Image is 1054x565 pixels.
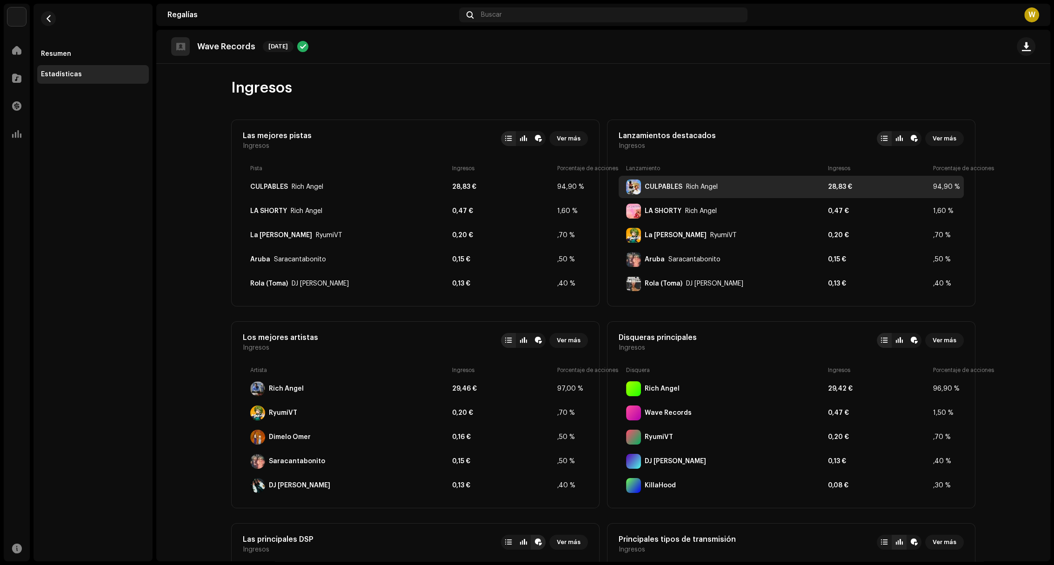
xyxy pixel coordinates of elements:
[626,179,641,194] img: 1144548f-1432-4bc1-a104-0dbec5b29ecd
[645,458,706,465] div: DJ Matt
[626,252,641,267] img: a872f693-cc60-4a70-877f-a69c60430f14
[933,533,956,552] span: Ver más
[686,183,718,191] div: CULPABLES
[250,478,265,493] img: 112c3844-696f-4373-9831-7318e8512a7f
[250,207,287,215] div: LA SHORTY
[549,131,588,146] button: Ver más
[645,482,676,489] div: KillaHood
[557,280,580,287] div: ,40 %
[250,381,265,396] img: 5acff6af-0a0e-4b38-931d-007217b10991
[925,333,964,348] button: Ver más
[269,409,297,417] div: RyumiVT
[41,50,71,58] div: Resumen
[316,232,342,239] div: La Colette
[292,183,323,191] div: CULPABLES
[626,276,641,291] img: 051f3854-3055-490a-acfb-bff0676b9916
[645,280,682,287] div: Rola (Toma)
[619,333,697,342] div: Disqueras principales
[557,165,580,172] div: Porcentaje de acciones
[557,409,580,417] div: ,70 %
[933,409,956,417] div: 1,50 %
[243,131,312,140] div: Las mejores pistas
[933,366,956,374] div: Porcentaje de acciones
[645,207,681,215] div: LA SHORTY
[452,385,554,392] div: 29,46 €
[619,131,716,140] div: Lanzamientos destacados
[37,65,149,84] re-m-nav-item: Estadísticas
[933,385,956,392] div: 96,90 %
[828,256,929,263] div: 0,15 €
[250,366,448,374] div: Artista
[626,366,824,374] div: Disquera
[645,256,665,263] div: Aruba
[828,165,929,172] div: Ingresos
[557,183,580,191] div: 94,90 %
[292,280,349,287] div: Rola (Toma)
[250,405,265,420] img: fd50dac8-7958-4e6a-8781-e066535fa5de
[828,280,929,287] div: 0,13 €
[250,430,265,445] img: 99498f6b-33d5-4804-8baa-e9d616465d7e
[933,280,956,287] div: ,40 %
[452,366,554,374] div: Ingresos
[250,183,288,191] div: CULPABLES
[263,41,294,52] span: [DATE]
[645,385,680,392] div: Rich Angel
[668,256,720,263] div: Aruba
[645,183,682,191] div: CULPABLES
[452,183,554,191] div: 28,83 €
[557,207,580,215] div: 1,60 %
[619,546,645,553] span: Ingresos
[269,433,311,441] div: Dimelo Omer
[557,232,580,239] div: ,70 %
[269,458,325,465] div: Saracantabonito
[291,207,322,215] div: LA SHORTY
[645,409,692,417] div: Wave Records
[452,256,554,263] div: 0,15 €
[828,366,929,374] div: Ingresos
[250,256,270,263] div: Aruba
[250,165,448,172] div: Pista
[828,433,929,441] div: 0,20 €
[828,458,929,465] div: 0,13 €
[925,131,964,146] button: Ver más
[250,232,312,239] div: La Colette
[645,433,673,441] div: RyumiVT
[710,232,737,239] div: La Colette
[933,433,956,441] div: ,70 %
[250,454,265,469] img: a872f693-cc60-4a70-877f-a69c60430f14
[557,366,580,374] div: Porcentaje de acciones
[452,165,554,172] div: Ingresos
[243,344,269,352] span: Ingresos
[619,535,736,544] div: Principales tipos de transmisión
[452,458,554,465] div: 0,15 €
[626,204,641,219] img: e68cb709-a23b-4f4b-831a-335e6a806901
[933,256,956,263] div: ,50 %
[626,228,641,243] img: fd50dac8-7958-4e6a-8781-e066535fa5de
[933,458,956,465] div: ,40 %
[557,533,580,552] span: Ver más
[243,535,314,544] div: Las principales DSP
[828,183,929,191] div: 28,83 €
[269,385,304,392] div: Rich Angel
[933,129,956,148] span: Ver más
[933,232,956,239] div: ,70 %
[243,546,269,553] span: Ingresos
[557,458,580,465] div: ,50 %
[452,409,554,417] div: 0,20 €
[243,142,269,150] span: Ingresos
[231,79,292,97] span: Ingresos
[828,409,929,417] div: 0,47 €
[557,385,580,392] div: 97,00 %
[1024,7,1039,22] div: W
[933,331,956,350] span: Ver más
[7,7,26,26] img: 297a105e-aa6c-4183-9ff4-27133c00f2e2
[452,207,554,215] div: 0,47 €
[828,482,929,489] div: 0,08 €
[41,71,82,78] div: Estadísticas
[452,482,554,489] div: 0,13 €
[828,232,929,239] div: 0,20 €
[933,482,956,489] div: ,30 %
[557,433,580,441] div: ,50 %
[481,11,502,19] span: Buscar
[452,232,554,239] div: 0,20 €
